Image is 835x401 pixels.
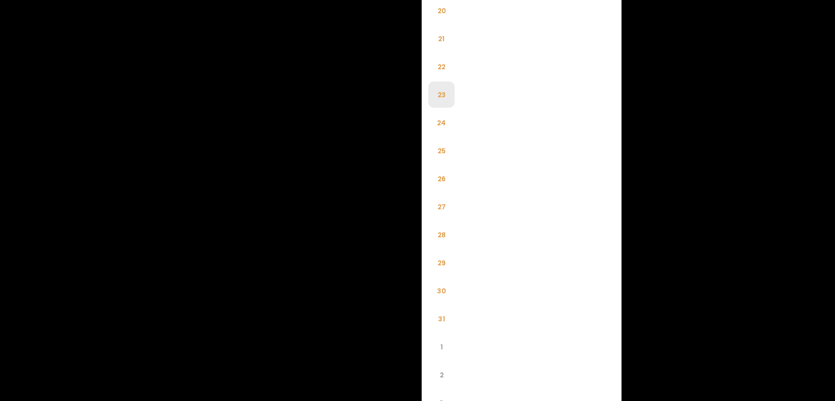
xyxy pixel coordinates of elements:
li: 28 [428,221,455,248]
li: 2 [428,361,455,388]
li: 29 [428,249,455,276]
li: 30 [428,277,455,304]
li: 22 [428,53,455,80]
li: 31 [428,305,455,332]
li: 1 [428,333,455,360]
li: 24 [428,109,455,136]
li: 21 [428,25,455,52]
li: 23 [428,81,455,108]
li: 25 [428,137,455,164]
li: 26 [428,165,455,192]
li: 27 [428,193,455,220]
